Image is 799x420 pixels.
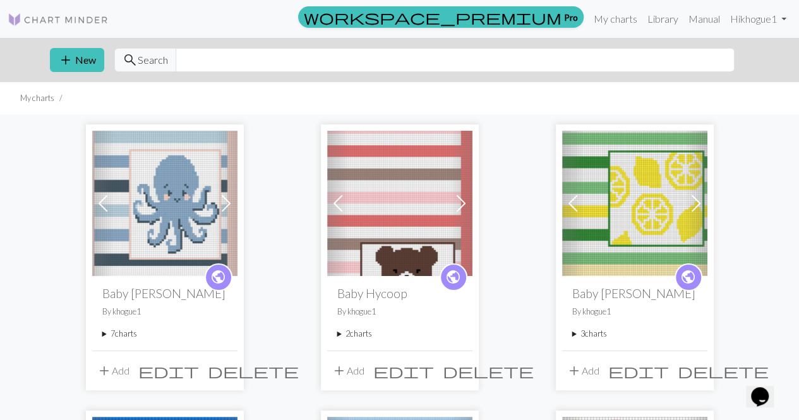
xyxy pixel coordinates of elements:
[304,8,562,26] span: workspace_premium
[102,328,227,340] summary: 7charts
[562,359,604,383] button: Add
[572,306,697,318] p: By khogue1
[92,196,237,208] a: Baby Octopus
[20,92,54,104] li: My charts
[589,6,642,32] a: My charts
[58,51,73,69] span: add
[675,263,702,291] a: public
[746,369,786,407] iframe: chat widget
[337,286,462,301] h2: Baby Hycoop
[102,306,227,318] p: By khogue1
[102,286,227,301] h2: Baby [PERSON_NAME]
[562,196,707,208] a: Baby Watterson
[337,306,462,318] p: By khogue1
[337,328,462,340] summary: 2charts
[138,52,168,68] span: Search
[327,359,369,383] button: Add
[678,362,769,380] span: delete
[205,263,232,291] a: public
[298,6,584,28] a: Pro
[138,362,199,380] span: edit
[673,359,773,383] button: Delete
[567,362,582,380] span: add
[443,362,534,380] span: delete
[369,359,438,383] button: Edit
[680,265,696,290] i: public
[438,359,538,383] button: Delete
[445,265,461,290] i: public
[92,359,134,383] button: Add
[373,362,434,380] span: edit
[683,6,725,32] a: Manual
[92,131,237,276] img: Baby Octopus
[572,286,697,301] h2: Baby [PERSON_NAME]
[97,362,112,380] span: add
[642,6,683,32] a: Library
[50,48,104,72] button: New
[373,363,434,378] i: Edit
[203,359,303,383] button: Delete
[210,265,226,290] i: public
[604,359,673,383] button: Edit
[332,362,347,380] span: add
[327,131,472,276] img: Option 1
[445,267,461,287] span: public
[608,362,669,380] span: edit
[608,363,669,378] i: Edit
[327,196,472,208] a: Option 1
[562,131,707,276] img: Baby Watterson
[210,267,226,287] span: public
[8,12,109,27] img: Logo
[680,267,696,287] span: public
[208,362,299,380] span: delete
[572,328,697,340] summary: 3charts
[123,51,138,69] span: search
[440,263,467,291] a: public
[134,359,203,383] button: Edit
[138,363,199,378] i: Edit
[725,6,791,32] a: Hikhogue1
